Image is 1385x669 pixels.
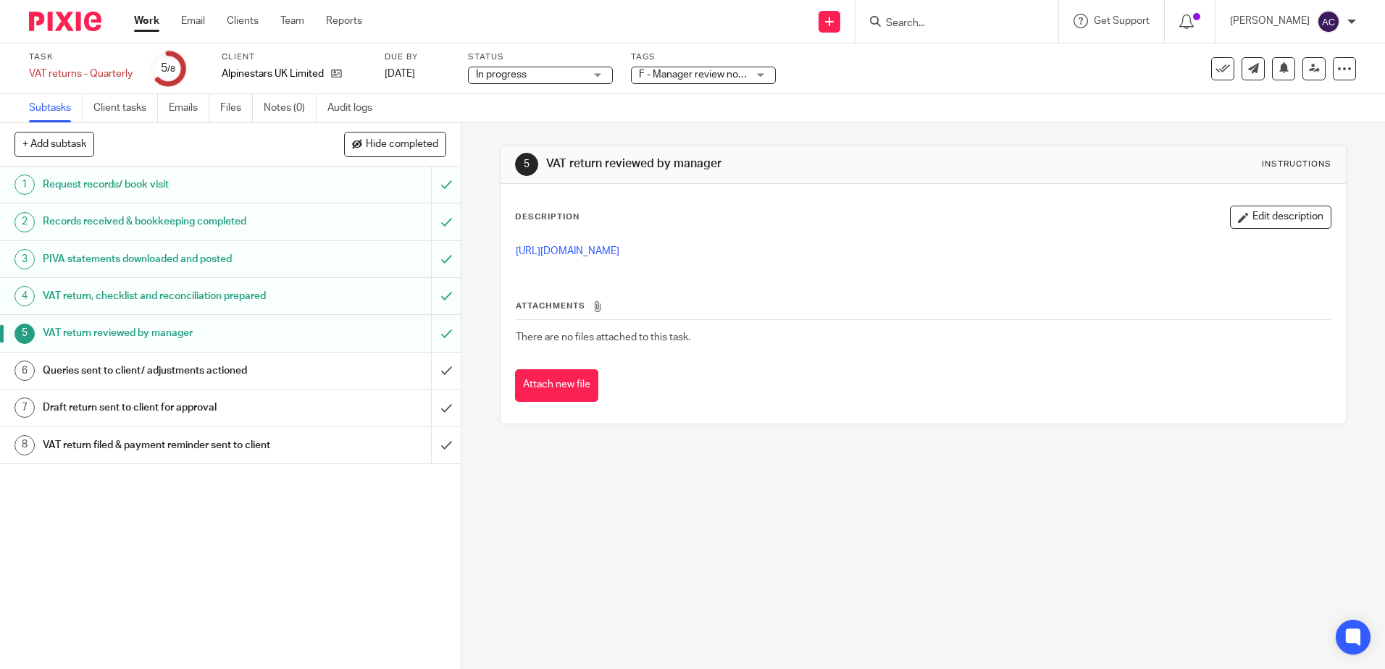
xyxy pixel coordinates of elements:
div: 6 [14,361,35,381]
a: Subtasks [29,94,83,122]
label: Status [468,51,613,63]
a: Team [280,14,304,28]
button: + Add subtask [14,132,94,156]
input: Search [884,17,1015,30]
p: Description [515,211,579,223]
a: Notes (0) [264,94,317,122]
div: 5 [515,153,538,176]
div: 7 [14,397,35,418]
h1: Records received & bookkeeping completed [43,211,292,232]
label: Task [29,51,133,63]
h1: VAT return reviewed by manager [43,322,292,344]
span: In progress [476,70,527,80]
a: [URL][DOMAIN_NAME] [516,246,619,256]
div: 4 [14,286,35,306]
div: Instructions [1262,159,1331,170]
h1: VAT return, checklist and reconciliation prepared [43,285,292,307]
p: [PERSON_NAME] [1230,14,1310,28]
img: Pixie [29,12,101,31]
a: Clients [227,14,259,28]
button: Hide completed [344,132,446,156]
div: VAT returns - Quarterly [29,67,133,81]
span: Attachments [516,302,585,310]
h1: Draft return sent to client for approval [43,397,292,418]
h1: VAT return reviewed by manager [546,156,954,172]
div: 1 [14,174,35,195]
div: 8 [14,435,35,455]
a: Reports [326,14,362,28]
h1: PIVA statements downloaded and posted [43,248,292,270]
a: Audit logs [327,94,383,122]
div: 5 [161,60,175,77]
div: 2 [14,212,35,232]
span: Hide completed [366,139,438,151]
span: There are no files attached to this task. [516,332,690,342]
small: /8 [167,65,175,73]
a: Work [134,14,159,28]
a: Emails [169,94,209,122]
span: [DATE] [385,69,415,79]
img: svg%3E [1317,10,1340,33]
label: Tags [631,51,776,63]
h1: VAT return filed & payment reminder sent to client [43,434,292,456]
label: Client [222,51,367,63]
button: Edit description [1230,206,1331,229]
span: F - Manager review notes to be actioned [639,70,820,80]
span: Get Support [1094,16,1150,26]
p: Alpinestars UK Limited [222,67,324,81]
a: Files [220,94,253,122]
h1: Queries sent to client/ adjustments actioned [43,360,292,382]
div: 3 [14,249,35,269]
div: 5 [14,324,35,344]
button: Attach new file [515,369,598,402]
h1: Request records/ book visit [43,174,292,195]
a: Client tasks [93,94,158,122]
a: Email [181,14,205,28]
label: Due by [385,51,450,63]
